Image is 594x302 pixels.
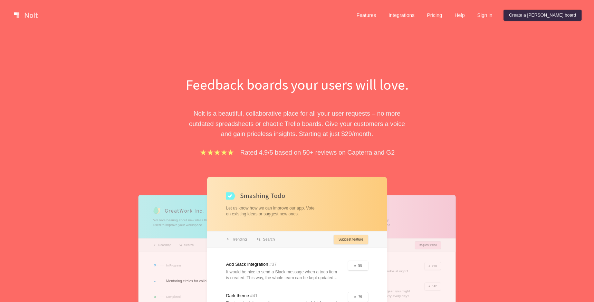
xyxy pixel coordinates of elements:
a: Pricing [421,10,448,21]
a: Sign in [472,10,498,21]
a: Create a [PERSON_NAME] board [504,10,582,21]
h1: Feedback boards your users will love. [178,75,416,95]
img: stars.b067e34983.png [199,148,234,156]
a: Features [351,10,382,21]
a: Help [449,10,470,21]
p: Nolt is a beautiful, collaborative place for all your user requests – no more outdated spreadshee... [178,108,416,139]
p: Rated 4.9/5 based on 50+ reviews on Capterra and G2 [240,147,395,157]
a: Integrations [383,10,420,21]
